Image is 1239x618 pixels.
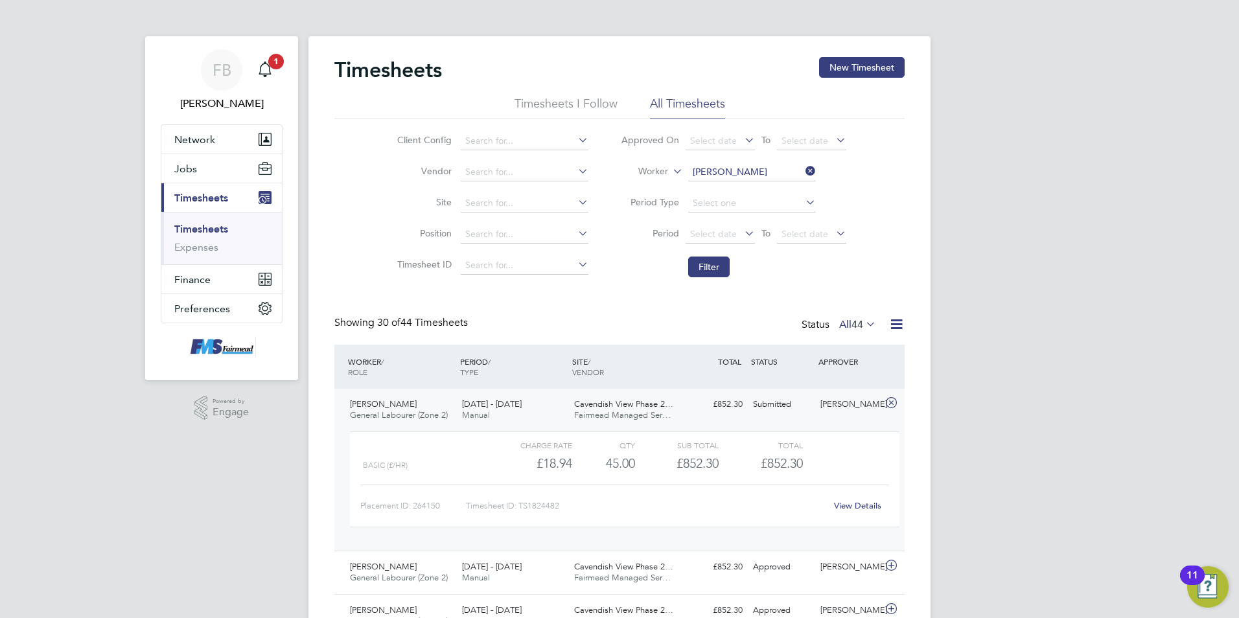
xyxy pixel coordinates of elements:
span: [DATE] - [DATE] [462,561,522,572]
span: Network [174,133,215,146]
div: [PERSON_NAME] [815,394,883,415]
button: Finance [161,265,282,293]
span: Select date [782,228,828,240]
label: Approved On [621,134,679,146]
span: [PERSON_NAME] [350,561,417,572]
nav: Main navigation [145,36,298,380]
input: Search for... [461,225,588,244]
label: Vendor [393,165,452,177]
span: Fairmead Managed Ser… [574,409,671,420]
button: New Timesheet [819,57,905,78]
a: Expenses [174,241,218,253]
span: Manual [462,572,490,583]
label: Position [393,227,452,239]
label: Client Config [393,134,452,146]
span: To [758,132,774,148]
span: General Labourer (Zone 2) [350,572,448,583]
input: Search for... [688,163,816,181]
input: Search for... [461,194,588,212]
span: Select date [690,135,737,146]
div: Placement ID: 264150 [360,496,466,516]
input: Search for... [461,257,588,275]
input: Search for... [461,163,588,181]
div: Sub Total [635,437,719,453]
span: General Labourer (Zone 2) [350,409,448,420]
div: PERIOD [457,350,569,383]
div: 45.00 [572,453,635,474]
span: ROLE [348,367,367,377]
span: 44 Timesheets [377,316,468,329]
span: Finance [174,273,211,286]
button: Filter [688,257,730,277]
a: Go to home page [161,336,283,357]
div: Timesheets [161,212,282,264]
span: [DATE] - [DATE] [462,398,522,409]
span: TOTAL [718,356,741,367]
span: [DATE] - [DATE] [462,604,522,615]
span: To [758,225,774,242]
a: 1 [252,49,278,91]
span: Timesheets [174,192,228,204]
span: Fiona Bird [161,96,283,111]
span: / [588,356,590,367]
div: SITE [569,350,681,383]
div: £852.30 [680,394,748,415]
input: Select one [688,194,816,212]
button: Open Resource Center, 11 new notifications [1187,566,1229,608]
img: f-mead-logo-retina.png [187,336,256,357]
div: Status [802,316,879,334]
div: £852.30 [635,453,719,474]
button: Preferences [161,294,282,323]
span: Fairmead Managed Ser… [574,572,671,583]
label: All [839,318,876,331]
span: 44 [851,318,863,331]
div: Charge rate [489,437,572,453]
div: APPROVER [815,350,883,373]
button: Network [161,125,282,154]
div: QTY [572,437,635,453]
div: Total [719,437,802,453]
span: [PERSON_NAME] [350,398,417,409]
label: Site [393,196,452,208]
h2: Timesheets [334,57,442,83]
span: [PERSON_NAME] [350,604,417,615]
span: Cavendish View Phase 2… [574,561,673,572]
span: Cavendish View Phase 2… [574,604,673,615]
li: Timesheets I Follow [515,96,618,119]
span: Cavendish View Phase 2… [574,398,673,409]
span: 1 [268,54,284,69]
a: View Details [834,500,881,511]
div: STATUS [748,350,815,373]
div: WORKER [345,350,457,383]
span: / [488,356,491,367]
div: Approved [748,556,815,578]
span: £852.30 [761,455,803,471]
span: Engage [213,407,249,418]
button: Jobs [161,154,282,183]
label: Worker [610,165,668,178]
span: Powered by [213,396,249,407]
span: VENDOR [572,367,604,377]
div: £18.94 [489,453,572,474]
div: [PERSON_NAME] [815,556,883,578]
div: £852.30 [680,556,748,578]
label: Period [621,227,679,239]
span: Select date [782,135,828,146]
div: Submitted [748,394,815,415]
span: Select date [690,228,737,240]
span: FB [213,62,231,78]
span: Manual [462,409,490,420]
input: Search for... [461,132,588,150]
span: Basic (£/HR) [363,461,408,470]
span: Jobs [174,163,197,175]
span: 30 of [377,316,400,329]
a: Powered byEngage [194,396,249,420]
a: FB[PERSON_NAME] [161,49,283,111]
span: Preferences [174,303,230,315]
li: All Timesheets [650,96,725,119]
a: Timesheets [174,223,228,235]
label: Timesheet ID [393,258,452,270]
div: Timesheet ID: TS1824482 [466,496,826,516]
button: Timesheets [161,183,282,212]
label: Period Type [621,196,679,208]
